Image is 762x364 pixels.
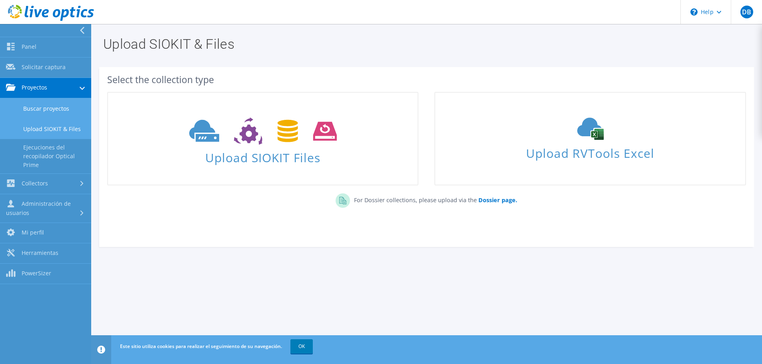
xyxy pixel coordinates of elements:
a: Upload RVTools Excel [434,92,746,185]
div: Select the collection type [107,75,746,84]
span: Este sitio utiliza cookies para realizar el seguimiento de su navegación. [120,343,282,350]
svg: \n [690,8,698,16]
span: Upload SIOKIT Files [108,147,418,164]
h1: Upload SIOKIT & Files [103,37,746,51]
a: Upload SIOKIT Files [107,92,418,185]
p: For Dossier collections, please upload via the [350,193,517,205]
b: Dossier page. [478,196,517,204]
span: Upload RVTools Excel [435,143,745,160]
a: Dossier page. [477,196,517,204]
a: OK [290,339,313,354]
span: DB [740,6,753,18]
